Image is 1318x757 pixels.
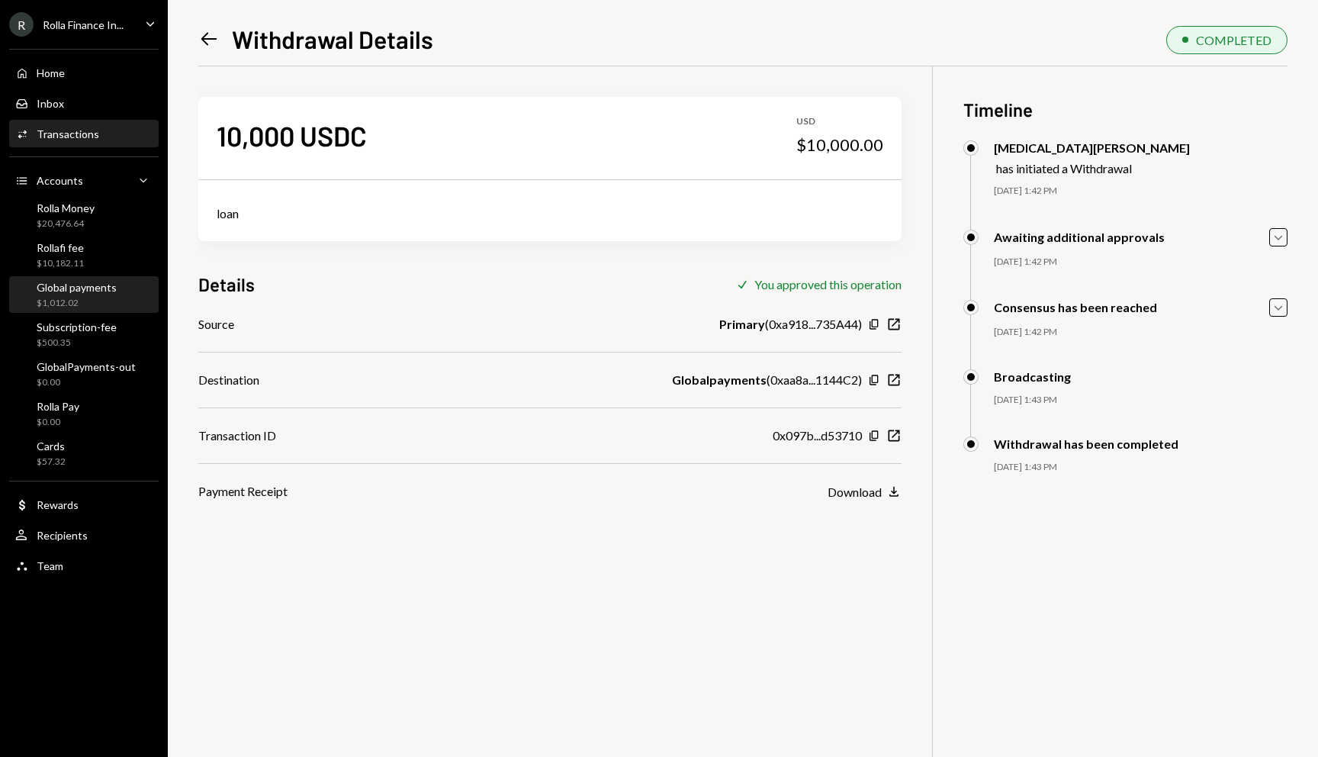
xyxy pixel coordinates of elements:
div: Rolla Money [37,201,95,214]
a: Rewards [9,491,159,518]
div: Home [37,66,65,79]
div: Broadcasting [994,369,1071,384]
div: Recipients [37,529,88,542]
div: [DATE] 1:42 PM [994,185,1287,198]
div: $10,182.11 [37,257,84,270]
div: Rewards [37,498,79,511]
a: Global payments$1,012.02 [9,276,159,313]
h3: Details [198,272,255,297]
div: $500.35 [37,337,117,350]
div: $1,012.02 [37,297,117,310]
div: Team [37,559,63,572]
div: USD [796,115,883,128]
div: Rollafi fee [37,241,84,254]
div: $20,476.64 [37,217,95,230]
div: Rolla Pay [37,400,79,413]
div: Accounts [37,174,83,187]
a: Accounts [9,166,159,194]
div: Payment Receipt [198,482,288,501]
div: R [9,12,34,37]
div: $57.32 [37,456,66,469]
div: Rolla Finance In... [43,18,124,31]
div: Cards [37,440,66,453]
div: Transaction ID [198,427,276,445]
div: Transactions [37,127,99,140]
div: [MEDICAL_DATA][PERSON_NAME] [994,140,1190,155]
h1: Withdrawal Details [232,24,433,54]
div: Global payments [37,281,117,294]
div: GlobalPayments-out [37,360,136,373]
a: Cards$57.32 [9,435,159,472]
div: loan [217,205,883,223]
div: [DATE] 1:42 PM [994,256,1287,269]
a: Rollafi fee$10,182.11 [9,237,159,273]
a: Transactions [9,120,159,147]
a: Home [9,59,159,86]
div: $0.00 [37,376,136,389]
div: $10,000.00 [796,134,883,156]
div: Awaiting additional approvals [994,230,1165,244]
div: [DATE] 1:43 PM [994,461,1287,474]
div: You approved this operation [754,277,902,292]
div: Download [828,485,882,499]
a: Subscription-fee$500.35 [9,316,159,353]
a: Inbox [9,89,159,117]
div: Source [198,315,234,333]
div: ( 0xa918...735A44 ) [719,315,862,333]
a: Recipients [9,521,159,549]
b: Globalpayments [672,371,767,389]
div: COMPLETED [1196,33,1271,47]
a: Rolla Money$20,476.64 [9,197,159,234]
div: Subscription-fee [37,321,117,333]
div: 0x097b...d53710 [773,427,862,445]
div: Destination [198,371,259,389]
div: Consensus has been reached [994,300,1157,314]
div: [DATE] 1:43 PM [994,394,1287,407]
div: 10,000 USDC [217,118,367,153]
a: Team [9,552,159,579]
div: Withdrawal has been completed [994,436,1178,451]
h3: Timeline [963,97,1287,122]
div: Inbox [37,97,64,110]
div: has initiated a Withdrawal [996,161,1190,176]
b: Primary [719,315,765,333]
button: Download [828,484,902,501]
div: [DATE] 1:42 PM [994,326,1287,339]
a: GlobalPayments-out$0.00 [9,356,159,392]
div: $0.00 [37,416,79,429]
div: ( 0xaa8a...1144C2 ) [672,371,862,389]
a: Rolla Pay$0.00 [9,395,159,432]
